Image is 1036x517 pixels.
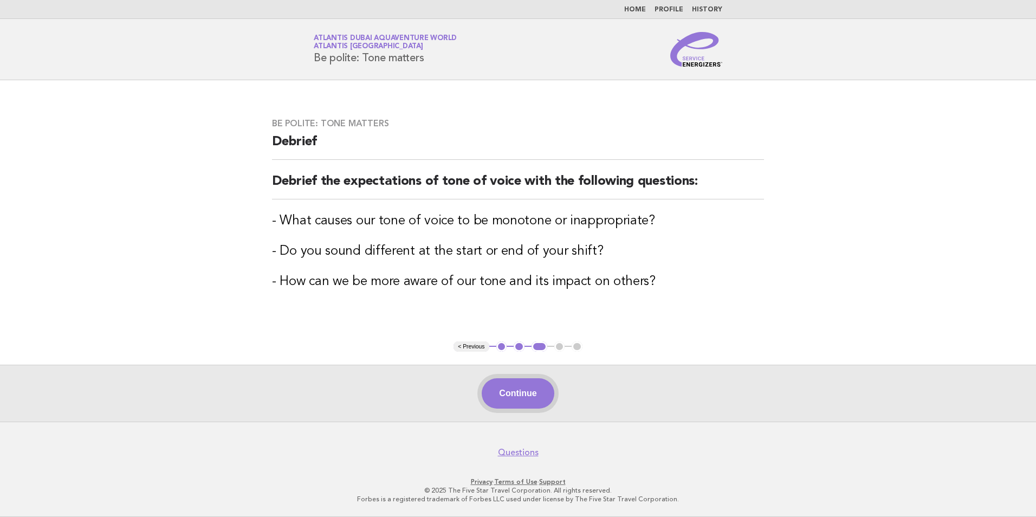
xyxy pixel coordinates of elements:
[272,212,764,230] h3: - What causes our tone of voice to be monotone or inappropriate?
[186,477,850,486] p: · ·
[539,478,566,486] a: Support
[498,447,539,458] a: Questions
[314,35,457,63] h1: Be polite: Tone matters
[471,478,493,486] a: Privacy
[272,173,764,199] h2: Debrief the expectations of tone of voice with the following questions:
[272,118,764,129] h3: Be polite: Tone matters
[186,486,850,495] p: © 2025 The Five Star Travel Corporation. All rights reserved.
[314,43,423,50] span: Atlantis [GEOGRAPHIC_DATA]
[272,243,764,260] h3: - Do you sound different at the start or end of your shift?
[454,341,489,352] button: < Previous
[532,341,547,352] button: 3
[272,273,764,290] h3: - How can we be more aware of our tone and its impact on others?
[482,378,554,409] button: Continue
[670,32,722,67] img: Service Energizers
[514,341,525,352] button: 2
[692,7,722,13] a: History
[655,7,683,13] a: Profile
[624,7,646,13] a: Home
[314,35,457,50] a: Atlantis Dubai Aquaventure WorldAtlantis [GEOGRAPHIC_DATA]
[496,341,507,352] button: 1
[186,495,850,503] p: Forbes is a registered trademark of Forbes LLC used under license by The Five Star Travel Corpora...
[272,133,764,160] h2: Debrief
[494,478,538,486] a: Terms of Use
